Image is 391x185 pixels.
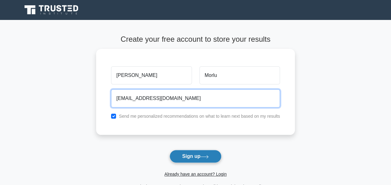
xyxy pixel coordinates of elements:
label: Send me personalized recommendations on what to learn next based on my results [119,114,280,119]
button: Sign up [170,150,222,163]
h4: Create your free account to store your results [96,35,295,44]
a: Already have an account? Login [164,172,226,177]
input: Last name [199,66,280,84]
input: First name [111,66,192,84]
input: Email [111,89,280,107]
